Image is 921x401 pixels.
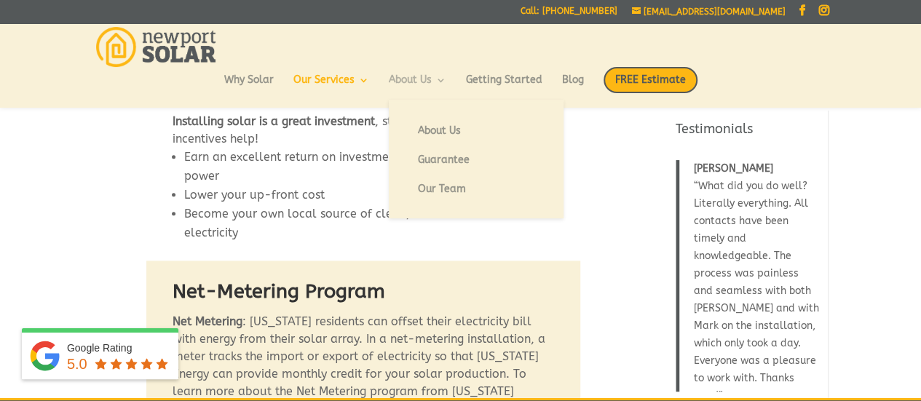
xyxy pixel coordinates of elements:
strong: Net-Metering Program [173,279,385,303]
h4: Testimonials [676,120,819,146]
span: FREE Estimate [604,67,697,93]
strong: Installing solar is a great investment [173,114,375,128]
a: Getting Started [466,75,542,100]
a: [EMAIL_ADDRESS][DOMAIN_NAME] [632,7,786,17]
a: Blog [562,75,584,100]
strong: Net Metering [173,314,242,328]
span: , state and federal solar incentives help! [173,114,511,146]
span: [PERSON_NAME] [694,162,773,175]
a: About Us [403,116,549,146]
span: Earn an excellent return on investment from predictable solar power [184,150,530,183]
span: Become your own local source of clean, renewable solar electricity [184,207,505,239]
a: Guarantee [403,146,549,175]
a: Why Solar [224,75,274,100]
div: Google Rating [67,341,171,355]
a: FREE Estimate [604,67,697,108]
a: Our Services [293,75,369,100]
a: Our Team [403,175,549,204]
a: Call: [PHONE_NUMBER] [521,7,617,22]
span: Lower your up-front cost [184,188,325,202]
img: Newport Solar | Solar Energy Optimized. [96,27,216,67]
a: About Us [389,75,446,100]
span: 5.0 [67,356,87,372]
